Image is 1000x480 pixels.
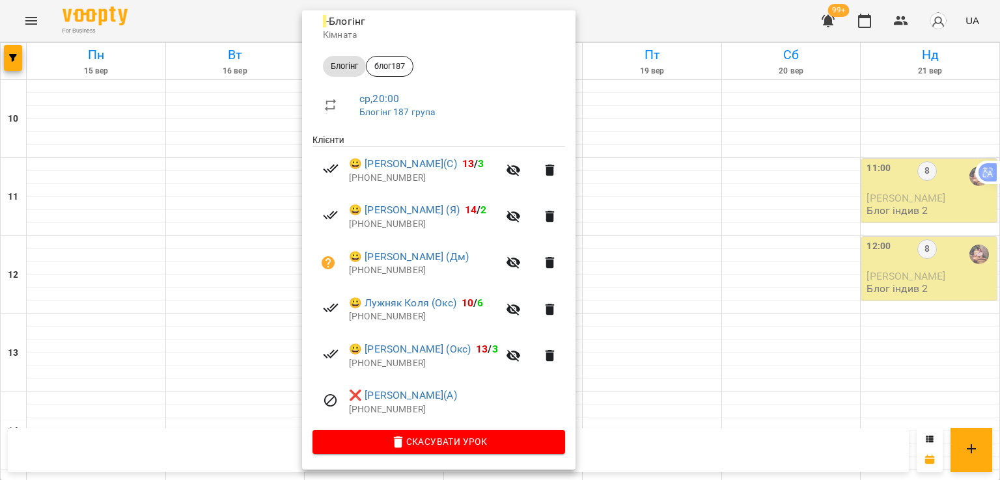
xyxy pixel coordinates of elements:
svg: Візит сплачено [323,346,339,362]
a: Блогінг 187 група [359,107,436,117]
svg: Візит сплачено [323,300,339,315]
span: 13 [476,343,488,355]
p: [PHONE_NUMBER] [349,357,498,370]
a: 😀 [PERSON_NAME] (Окс) [349,341,471,357]
p: [PHONE_NUMBER] [349,218,498,231]
b: / [465,204,487,216]
span: 6 [477,297,483,309]
button: Скасувати Урок [312,430,565,453]
button: Візит ще не сплачено. Додати оплату? [312,247,344,278]
span: Скасувати Урок [323,434,555,449]
a: 😀 [PERSON_NAME](С) [349,156,457,172]
span: Блогінг [323,60,366,72]
svg: Візит скасовано [323,393,339,408]
p: [PHONE_NUMBER] [349,264,498,277]
span: 2 [480,204,486,216]
b: / [462,157,484,170]
ul: Клієнти [312,133,565,430]
a: 😀 [PERSON_NAME] (Я) [349,202,460,218]
p: [PHONE_NUMBER] [349,403,565,416]
b: / [462,297,484,309]
span: 3 [492,343,498,355]
p: Кімната [323,29,555,42]
span: - Блогінг [323,15,368,27]
b: / [476,343,498,355]
span: 10 [462,297,473,309]
svg: Візит сплачено [323,161,339,176]
p: [PHONE_NUMBER] [349,172,498,185]
div: блог187 [366,56,413,77]
a: ❌ [PERSON_NAME](А) [349,388,457,403]
svg: Візит сплачено [323,207,339,223]
span: блог187 [367,60,413,72]
a: 😀 [PERSON_NAME] (Дм) [349,249,469,265]
a: ср , 20:00 [359,92,399,105]
span: 14 [465,204,477,216]
span: 3 [478,157,484,170]
p: [PHONE_NUMBER] [349,310,498,323]
span: 13 [462,157,474,170]
a: 😀 Лужняк Коля (Окс) [349,295,456,311]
